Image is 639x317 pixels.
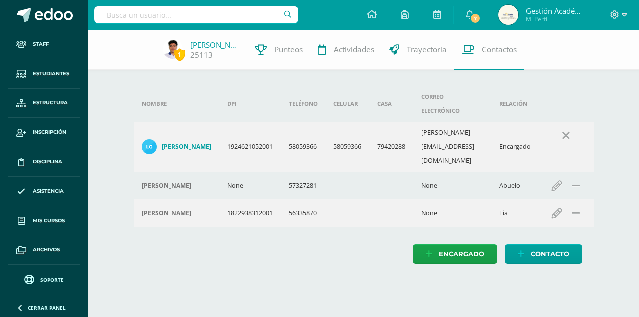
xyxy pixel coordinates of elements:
a: Punteos [248,30,310,70]
span: Encargado [439,245,484,263]
td: 58059366 [281,122,325,172]
div: Carlos Gálvez [142,182,211,190]
div: Cesia Gálvez [142,209,211,217]
h4: [PERSON_NAME] [142,182,191,190]
td: 57327281 [281,172,325,199]
span: Mi Perfil [526,15,586,23]
a: Staff [8,30,80,59]
img: ff93632bf489dcbc5131d32d8a4af367.png [498,5,518,25]
a: 25113 [190,50,213,60]
a: [PERSON_NAME] [142,139,211,154]
td: Encargado [491,122,539,172]
h4: [PERSON_NAME] [142,209,191,217]
span: Staff [33,40,49,48]
th: Celular [325,86,369,122]
a: [PERSON_NAME] [190,40,240,50]
span: Contactos [482,44,517,55]
td: 1822938312001 [219,199,281,227]
span: Soporte [40,276,64,283]
a: Contactos [454,30,524,70]
span: Inscripción [33,128,66,136]
span: Disciplina [33,158,62,166]
td: [PERSON_NAME][EMAIL_ADDRESS][DOMAIN_NAME] [413,122,491,172]
a: Estructura [8,89,80,118]
a: Estudiantes [8,59,80,89]
a: Actividades [310,30,382,70]
span: Estudiantes [33,70,69,78]
span: Asistencia [33,187,64,195]
span: Archivos [33,246,60,254]
a: Archivos [8,235,80,265]
a: Disciplina [8,147,80,177]
th: Correo electrónico [413,86,491,122]
td: Tia [491,199,539,227]
span: Mis cursos [33,217,65,225]
td: None [219,172,281,199]
td: None [413,199,491,227]
th: Nombre [134,86,219,122]
th: Casa [369,86,413,122]
span: 1 [174,48,185,61]
span: Estructura [33,99,68,107]
a: Soporte [12,272,76,286]
a: Trayectoria [382,30,454,70]
a: Contacto [505,244,582,264]
td: 79420288 [369,122,413,172]
td: 1924621052001 [219,122,281,172]
img: 287fa19babdaedeb6ce7486b572f87d4.png [142,139,157,154]
span: Punteos [274,44,303,55]
a: Encargado [413,244,497,264]
a: Mis cursos [8,206,80,236]
img: 5077e2f248893eec73f09d48dc743c6f.png [163,39,183,59]
span: 7 [470,13,481,24]
td: None [413,172,491,199]
input: Busca un usuario... [94,6,298,23]
th: Relación [491,86,539,122]
th: Teléfono [281,86,325,122]
td: Abuelo [491,172,539,199]
a: Asistencia [8,177,80,206]
th: DPI [219,86,281,122]
h4: [PERSON_NAME] [162,143,211,151]
span: Trayectoria [407,44,447,55]
a: Inscripción [8,118,80,147]
span: Cerrar panel [28,304,66,311]
td: 56335870 [281,199,325,227]
span: Actividades [334,44,374,55]
span: Contacto [531,245,569,263]
span: Gestión Académica [526,6,586,16]
td: 58059366 [325,122,369,172]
